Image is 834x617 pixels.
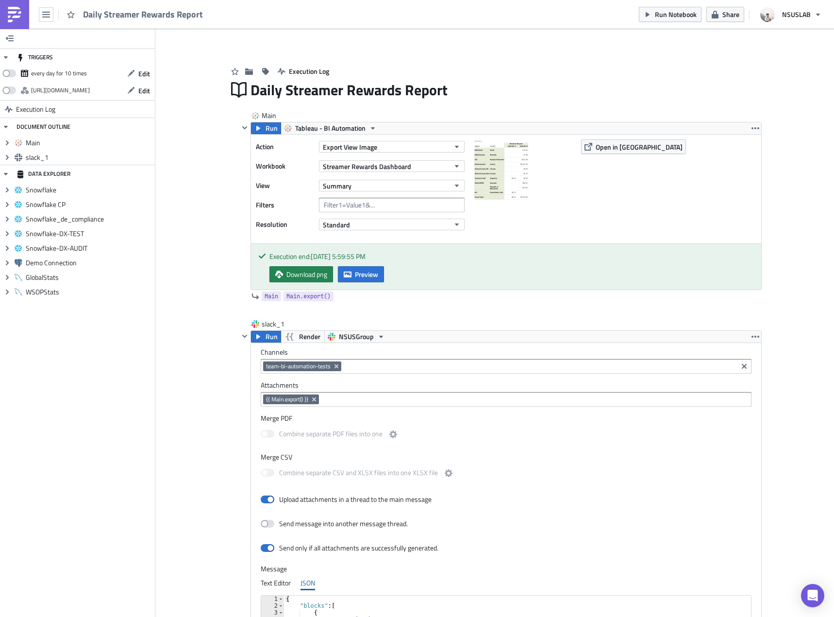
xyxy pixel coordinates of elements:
[269,251,754,261] div: Execution end: [DATE] 5:59:55 PM
[289,66,329,76] span: Execution Log
[261,467,454,480] label: Combine separate CSV and XLSX files into one XLSX file
[122,83,155,98] button: Edit
[639,7,701,22] button: Run Notebook
[655,9,697,19] span: Run Notebook
[26,244,152,253] span: Snowflake-DX-AUDIT
[26,153,152,162] span: slack_1
[596,142,683,152] span: Open in [GEOGRAPHIC_DATA]
[261,428,399,441] label: Combine separate PDF files into one
[266,122,278,134] span: Run
[738,360,750,372] button: Clear selected items
[7,7,22,22] img: PushMetrics
[256,178,314,193] label: View
[281,122,380,134] button: Tableau - BI Automation
[261,609,284,616] div: 3
[261,519,409,528] label: Send message into another message thread.
[266,362,331,370] span: team-bi-automation-tests
[319,180,465,191] button: Summary
[323,220,350,230] span: Standard
[286,291,331,301] span: Main.export()
[16,101,55,118] span: Execution Log
[256,139,314,154] label: Action
[279,544,438,552] div: Send only if all attachments are successfully generated.
[261,414,751,423] label: Merge PDF
[31,66,87,81] div: every day for 10 times
[251,331,281,343] button: Run
[706,7,744,22] button: Share
[262,291,281,301] a: Main
[339,331,374,343] span: NSUSGroup
[256,198,314,212] label: Filters
[443,467,454,479] button: Combine separate CSV and XLSX files into one XLSX file
[273,64,334,79] button: Execution Log
[26,200,152,209] span: Snowflake CP
[281,331,325,343] button: Render
[256,217,314,232] label: Resolution
[251,122,281,134] button: Run
[319,160,465,172] button: Streamer Rewards Dashboard
[138,86,150,96] span: Edit
[26,215,152,223] span: Snowflake_de_compliance
[262,319,300,329] span: slack_1
[256,159,314,173] label: Workbook
[310,394,319,404] button: Remove Tag
[17,49,53,66] div: TRIGGERS
[17,165,70,183] div: DATA EXPLORER
[26,258,152,267] span: Demo Connection
[266,395,308,403] span: {{ Main.export() }}
[239,122,250,134] button: Hide content
[782,9,811,19] span: NSUSLAB
[722,9,739,19] span: Share
[323,161,411,171] span: Streamer Rewards Dashboard
[261,576,291,590] div: Text Editor
[299,331,320,343] span: Render
[239,330,250,342] button: Hide content
[324,331,388,343] button: NSUSGroup
[26,273,152,282] span: GlobalStats
[323,142,377,152] span: Export View Image
[333,361,341,371] button: Remove Tag
[250,81,449,99] span: Daily Streamer Rewards Report
[261,348,751,357] label: Channels
[801,584,824,607] div: Open Intercom Messenger
[26,288,152,296] span: WSOPStats
[319,141,465,153] button: Export View Image
[26,138,152,147] span: Main
[269,266,333,282] a: Download png
[754,4,827,25] button: NSUSLAB
[265,291,278,301] span: Main
[26,229,152,238] span: Snowflake-DX-TEST
[355,269,378,279] span: Preview
[26,186,152,194] span: Snowflake
[295,122,366,134] span: Tableau - BI Automation
[138,69,150,79] span: Edit
[387,428,399,440] button: Combine separate PDF files into one
[286,269,327,279] span: Download png
[261,565,751,573] label: Message
[319,198,465,212] input: Filter1=Value1&...
[323,181,351,191] span: Summary
[300,576,315,590] div: JSON
[284,291,334,301] a: Main.export()
[17,118,70,136] div: DOCUMENT OUTLINE
[31,83,90,98] div: https://pushmetrics.io/api/v1/report/zBL2K2elKY/webhook?token=0546c081c58a45d6ba20c67934fd707b
[261,602,284,609] div: 2
[262,111,300,120] span: Main
[319,219,465,230] button: Standard
[261,381,751,390] label: Attachments
[474,139,571,237] img: View Image
[759,6,776,23] img: Avatar
[261,596,284,602] div: 1
[122,66,155,81] button: Edit
[266,331,278,343] span: Run
[338,266,384,282] button: Preview
[261,453,751,462] label: Merge CSV
[83,9,204,20] span: Daily Streamer Rewards Report
[581,139,686,154] button: Open in [GEOGRAPHIC_DATA]
[261,495,432,504] label: Upload attachments in a thread to the main message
